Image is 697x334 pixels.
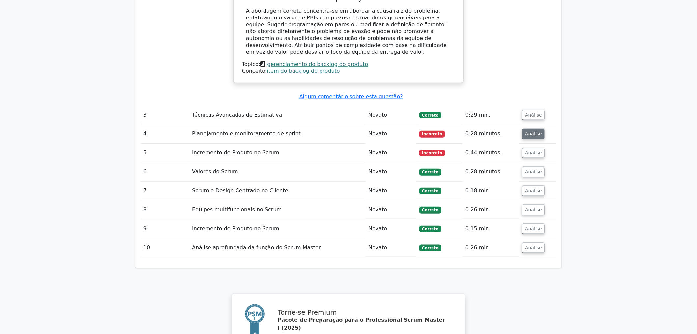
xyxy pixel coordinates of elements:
font: Equipes multifuncionais no Scrum [192,206,282,213]
a: item do backlog do produto [267,68,340,74]
font: Análise [525,207,542,213]
font: Incremento de Produto no Scrum [192,225,279,232]
button: Análise [522,110,545,120]
font: Análise [525,226,542,231]
font: Novato [368,168,387,175]
font: Correto [422,227,439,231]
a: Algum comentário sobre esta questão? [299,93,403,100]
font: Novato [368,112,387,118]
font: 6 [143,168,147,175]
font: Correto [422,113,439,117]
font: Correto [422,246,439,250]
font: Correto [422,170,439,174]
font: Planejamento e monitoramento de sprint [192,130,301,137]
button: Análise [522,167,545,177]
font: 3 [143,112,147,118]
button: Análise [522,148,545,158]
font: 0:29 min. [465,112,490,118]
font: Análise [525,169,542,175]
font: Análise aprofundada da função do Scrum Master [192,244,321,250]
font: Conceito: [242,68,267,74]
font: Novato [368,150,387,156]
font: 7 [143,187,147,194]
font: Correto [422,208,439,212]
font: A abordagem correta concentra-se em abordar a causa raiz do problema, enfatizando o valor de PBIs... [246,8,447,55]
font: Análise [525,188,542,193]
font: Técnicas Avançadas de Estimativa [192,112,282,118]
font: 0:28 minutos. [465,130,502,137]
font: Correto [422,189,439,193]
font: Análise [525,112,542,117]
font: 8 [143,206,147,213]
font: Análise [525,131,542,137]
font: Novato [368,225,387,232]
font: 0:15 min. [465,225,490,232]
font: Novato [368,187,387,194]
font: Valores do Scrum [192,168,238,175]
button: Análise [522,186,545,196]
button: Análise [522,205,545,215]
font: 5 [143,150,147,156]
font: 0:44 minutos. [465,150,502,156]
font: 0:26 min. [465,206,490,213]
font: 4 [143,130,147,137]
button: Análise [522,243,545,253]
font: Novato [368,244,387,250]
font: Incorreto [422,132,442,136]
font: Novato [368,130,387,137]
font: Tópico: [242,61,260,67]
font: Novato [368,206,387,213]
font: 9 [143,225,147,232]
font: Scrum e Design Centrado no Cliente [192,187,288,194]
font: 0:18 min. [465,187,490,194]
font: Análise [525,245,542,250]
font: 0:28 minutos. [465,168,502,175]
font: Incorreto [422,151,442,155]
a: gerenciamento do backlog do produto [267,61,368,67]
font: 10 [143,244,150,250]
button: Análise [522,129,545,139]
font: Incremento de Produto no Scrum [192,150,279,156]
font: Análise [525,150,542,155]
font: 0:26 min. [465,244,490,250]
button: Análise [522,224,545,234]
